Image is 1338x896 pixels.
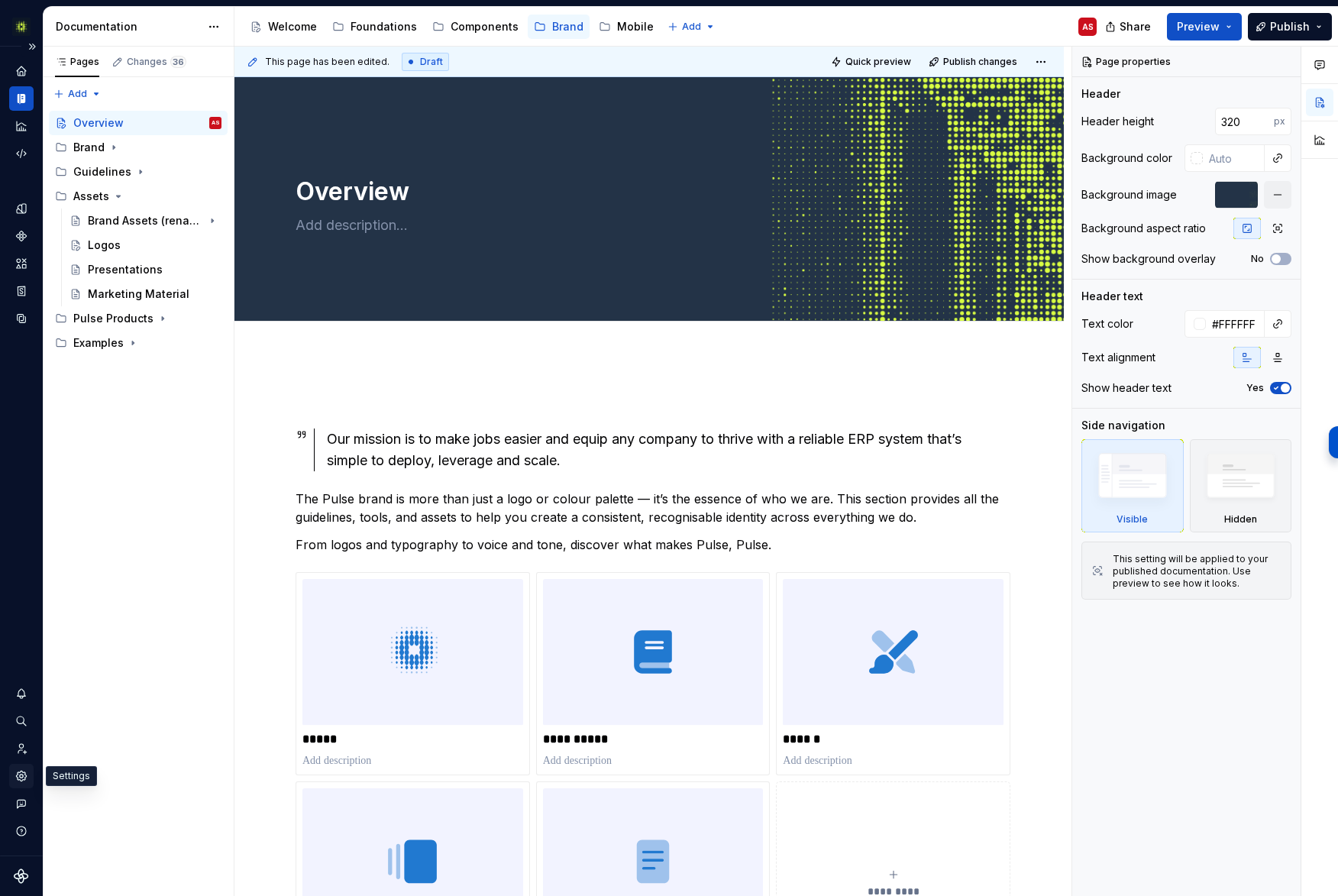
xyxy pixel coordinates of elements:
a: Marketing Material [63,282,228,306]
div: Changes [127,56,186,68]
div: Text color [1081,316,1133,332]
div: Visible [1081,439,1184,532]
span: Preview [1177,19,1220,34]
span: 36 [170,56,186,68]
div: Examples [49,331,228,355]
a: Invite team [9,736,34,761]
a: Storybook stories [9,279,34,303]
a: OverviewAS [49,111,228,135]
a: Design tokens [9,196,34,221]
a: Logos [63,233,228,257]
div: Brand Assets (rename) [88,213,203,228]
button: Contact support [9,791,34,816]
span: Share [1120,19,1151,34]
div: Background image [1081,187,1177,202]
div: Pages [55,56,99,68]
div: Welcome [268,19,317,34]
div: Guidelines [49,160,228,184]
button: Notifications [9,681,34,706]
div: Hidden [1190,439,1292,532]
div: Header [1081,86,1120,102]
div: Background aspect ratio [1081,221,1206,236]
div: Marketing Material [88,286,189,302]
div: AS [212,115,220,131]
button: Add [663,16,720,37]
input: Auto [1203,144,1265,172]
a: Foundations [326,15,423,39]
div: Header height [1081,114,1154,129]
div: Side navigation [1081,418,1165,433]
div: Background color [1081,150,1172,166]
svg: Supernova Logo [14,869,29,884]
div: Brand [73,140,105,155]
button: Search ⌘K [9,709,34,733]
span: Add [682,21,701,33]
div: Pulse Products [73,311,154,326]
a: Assets [9,251,34,276]
div: Pulse Products [49,306,228,331]
div: Text alignment [1081,350,1155,365]
img: c212ef99-2f88-4dd6-97d8-950f8538da6b.png [12,18,31,36]
a: Brand [528,15,590,39]
button: Preview [1167,13,1242,40]
div: Header text [1081,289,1143,304]
a: Mobile [593,15,660,39]
div: Visible [1117,513,1148,526]
div: Assets [73,189,109,204]
a: Home [9,59,34,83]
div: Brand [552,19,583,34]
textarea: Overview [292,173,1000,210]
div: This setting will be applied to your published documentation. Use preview to see how it looks. [1113,553,1281,590]
div: Presentations [88,262,163,277]
div: Examples [73,335,124,351]
div: Show background overlay [1081,251,1216,267]
div: Documentation [56,19,200,34]
span: This page has been edited. [265,56,389,68]
div: Brand [49,135,228,160]
div: Assets [49,184,228,209]
div: Components [451,19,519,34]
a: Components [426,15,525,39]
span: Publish changes [943,56,1017,68]
button: Add [49,83,106,105]
img: adb9ca02-02c3-49c4-9667-1a29932081a5.svg [543,579,764,726]
div: Data sources [9,306,34,331]
button: Publish [1248,13,1332,40]
input: Auto [1215,108,1274,135]
div: Settings [46,766,97,786]
a: Welcome [244,15,323,39]
div: Page tree [49,111,228,355]
div: Foundations [351,19,417,34]
div: Show header text [1081,380,1172,396]
div: Mobile [617,19,654,34]
label: Yes [1246,382,1264,394]
div: Overview [73,115,124,131]
input: Auto [1206,310,1265,338]
p: The Pulse brand is more than just a logo or colour palette — it’s the essence of who we are. This... [296,490,1003,526]
a: Code automation [9,141,34,166]
a: Analytics [9,114,34,138]
span: Add [68,88,87,100]
p: px [1274,115,1285,128]
a: Documentation [9,86,34,111]
a: Components [9,224,34,248]
div: AS [1082,21,1094,33]
div: Settings [9,764,34,788]
button: Share [1097,13,1161,40]
div: Our mission is to make jobs easier and equip any company to thrive with a reliable ERP system tha... [327,429,1003,471]
a: Brand Assets (rename) [63,209,228,233]
button: Expand sidebar [21,36,43,57]
p: From logos and typography to voice and tone, discover what makes Pulse, Pulse. [296,535,1003,554]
